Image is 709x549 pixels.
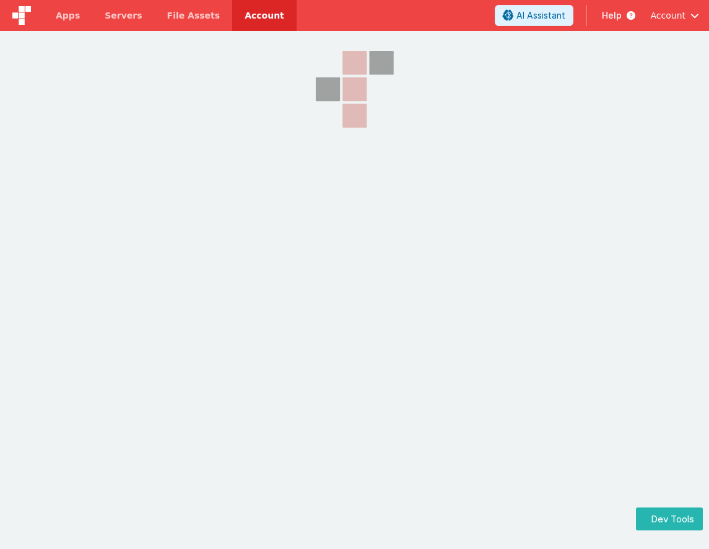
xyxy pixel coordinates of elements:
[516,9,565,22] span: AI Assistant
[650,9,685,22] span: Account
[602,9,622,22] span: Help
[495,5,573,26] button: AI Assistant
[56,9,80,22] span: Apps
[167,9,220,22] span: File Assets
[650,9,699,22] button: Account
[636,507,703,530] button: Dev Tools
[105,9,142,22] span: Servers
